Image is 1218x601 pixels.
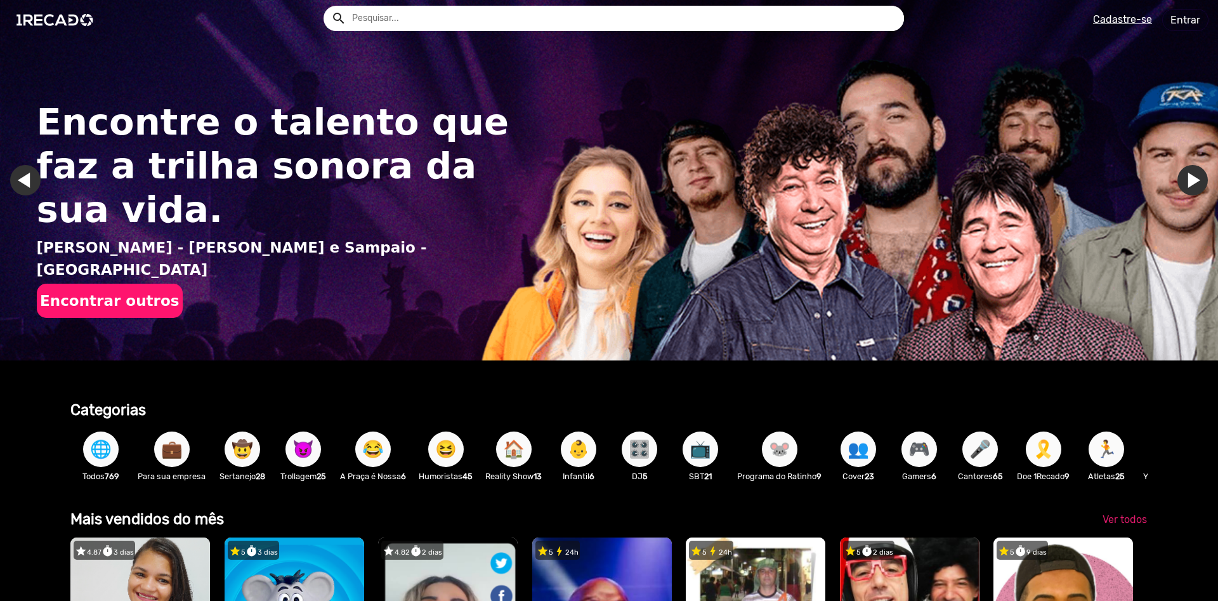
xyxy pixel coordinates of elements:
[327,6,349,29] button: Example home icon
[362,432,384,467] span: 😂
[901,432,937,467] button: 🎮
[561,432,596,467] button: 👶
[568,432,589,467] span: 👶
[683,432,718,467] button: 📺
[769,432,790,467] span: 🐭
[496,432,532,467] button: 🏠
[1026,432,1061,467] button: 🎗️
[83,432,119,467] button: 🌐
[969,432,991,467] span: 🎤
[138,470,206,482] p: Para sua empresa
[292,432,314,467] span: 😈
[428,432,464,467] button: 😆
[931,472,936,481] b: 6
[643,472,648,481] b: 5
[834,470,882,482] p: Cover
[554,470,603,482] p: Infantil
[762,432,797,467] button: 🐭
[1162,9,1208,31] a: Entrar
[485,470,542,482] p: Reality Show
[435,432,457,467] span: 😆
[340,470,406,482] p: A Praça é Nossa
[816,472,822,481] b: 9
[622,432,657,467] button: 🎛️
[956,470,1004,482] p: Cantores
[704,472,712,481] b: 21
[37,237,524,281] p: [PERSON_NAME] - [PERSON_NAME] e Sampaio - [GEOGRAPHIC_DATA]
[841,432,876,467] button: 👥
[1064,472,1070,481] b: 9
[462,472,473,481] b: 45
[10,165,41,195] a: Ir para o último slide
[90,432,112,467] span: 🌐
[848,432,869,467] span: 👥
[331,11,346,26] mat-icon: Example home icon
[225,432,260,467] button: 🤠
[503,432,525,467] span: 🏠
[70,510,224,528] b: Mais vendidos do mês
[534,472,542,481] b: 13
[690,432,711,467] span: 📺
[343,6,904,31] input: Pesquisar...
[317,472,326,481] b: 25
[232,432,253,467] span: 🤠
[1143,470,1192,482] p: Youtubers
[401,472,406,481] b: 6
[895,470,943,482] p: Gamers
[279,470,327,482] p: Trollagem
[70,401,146,419] b: Categorias
[629,432,650,467] span: 🎛️
[256,472,265,481] b: 28
[1096,432,1117,467] span: 🏃
[962,432,998,467] button: 🎤
[77,470,125,482] p: Todos
[419,470,473,482] p: Humoristas
[1103,513,1147,525] span: Ver todos
[105,472,119,481] b: 769
[865,472,874,481] b: 23
[993,472,1003,481] b: 65
[161,432,183,467] span: 💼
[1033,432,1054,467] span: 🎗️
[615,470,664,482] p: DJ
[1115,472,1125,481] b: 25
[1089,432,1124,467] button: 🏃
[1093,13,1152,25] u: Cadastre-se
[1017,470,1070,482] p: Doe 1Recado
[1082,470,1130,482] p: Atletas
[218,470,266,482] p: Sertanejo
[285,432,321,467] button: 😈
[1177,165,1208,195] a: Ir para o próximo slide
[676,470,724,482] p: SBT
[37,284,183,318] button: Encontrar outros
[908,432,930,467] span: 🎮
[37,100,524,232] h1: Encontre o talento que faz a trilha sonora da sua vida.
[154,432,190,467] button: 💼
[355,432,391,467] button: 😂
[589,472,594,481] b: 6
[737,470,822,482] p: Programa do Ratinho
